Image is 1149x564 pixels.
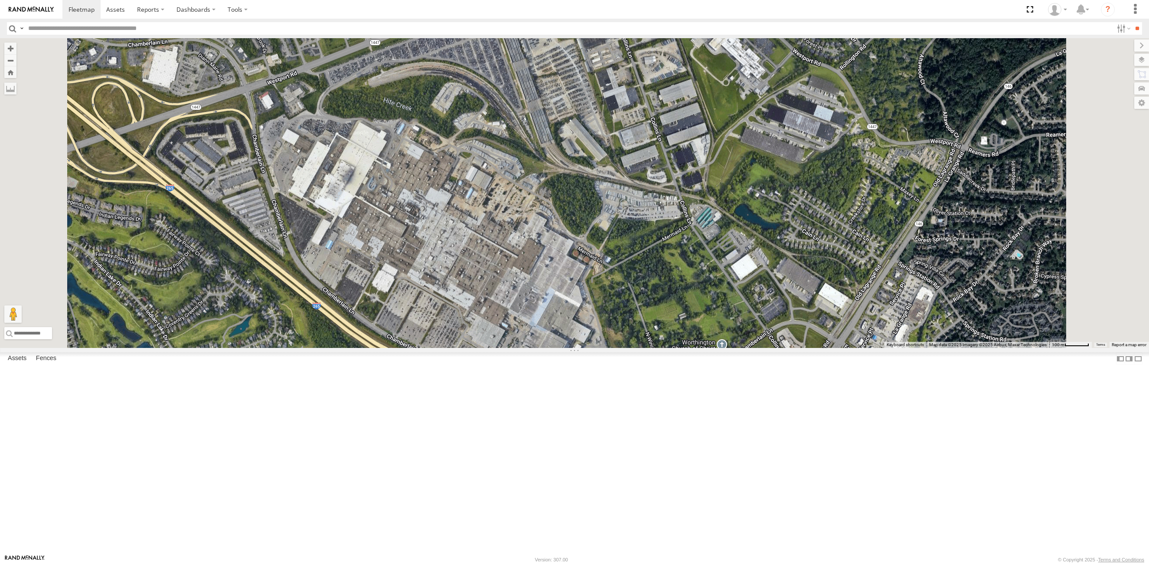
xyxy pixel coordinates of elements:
[1116,352,1125,365] label: Dock Summary Table to the Left
[535,557,568,562] div: Version: 307.00
[1096,343,1105,347] a: Terms (opens in new tab)
[887,342,924,348] button: Keyboard shortcuts
[1112,342,1146,347] a: Report a map error
[9,7,54,13] img: rand-logo.svg
[1134,352,1142,365] label: Hide Summary Table
[18,22,25,35] label: Search Query
[1098,557,1144,562] a: Terms and Conditions
[1113,22,1132,35] label: Search Filter Options
[929,342,1047,347] span: Map data ©2025 Imagery ©2025 Airbus, Maxar Technologies
[4,305,22,323] button: Drag Pegman onto the map to open Street View
[5,555,45,564] a: Visit our Website
[3,353,31,365] label: Assets
[1049,342,1092,348] button: Map Scale: 100 m per 53 pixels
[1052,342,1064,347] span: 100 m
[1045,3,1070,16] div: Miky Transport
[1101,3,1115,16] i: ?
[32,353,61,365] label: Fences
[4,54,16,66] button: Zoom out
[4,82,16,95] label: Measure
[1058,557,1144,562] div: © Copyright 2025 -
[4,66,16,78] button: Zoom Home
[4,43,16,54] button: Zoom in
[1125,352,1133,365] label: Dock Summary Table to the Right
[1134,97,1149,109] label: Map Settings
